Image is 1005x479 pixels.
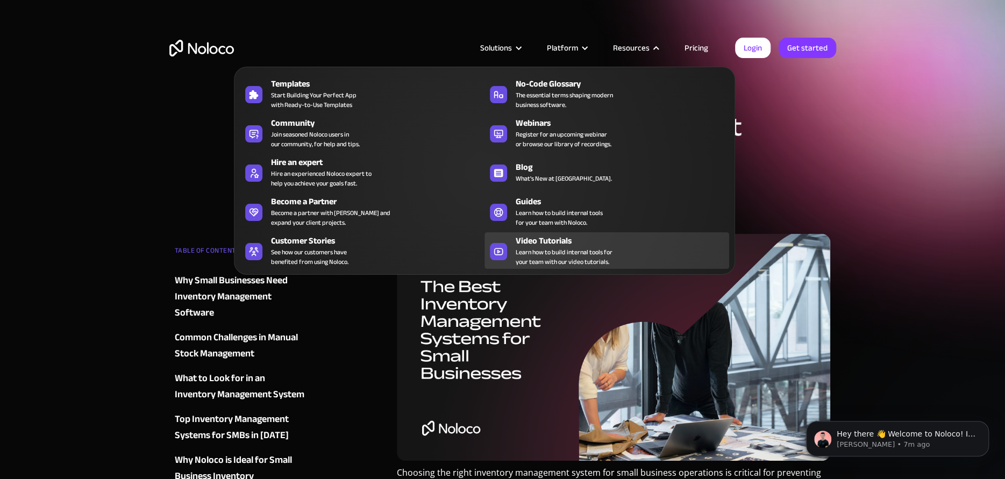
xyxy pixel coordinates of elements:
div: Become a Partner [271,195,489,208]
div: Solutions [467,41,533,55]
div: Hire an experienced Noloco expert to help you achieve your goals fast. [271,169,372,188]
span: Start Building Your Perfect App with Ready-to-Use Templates [271,90,357,110]
div: Guides [516,195,734,208]
div: TABLE OF CONTENT [175,242,305,264]
a: GuidesLearn how to build internal toolsfor your team with Noloco. [484,193,729,230]
a: Top Inventory Management Systems for SMBs in [DATE] [175,411,305,444]
div: Platform [547,41,578,55]
a: Become a PartnerBecome a partner with [PERSON_NAME] andexpand your client projects. [240,193,484,230]
a: What to Look for in an Inventory Management System [175,370,305,403]
span: Join seasoned Noloco users in our community, for help and tips. [271,130,360,149]
span: Learn how to build internal tools for your team with our video tutorials. [516,247,612,267]
a: No-Code GlossaryThe essential terms shaping modernbusiness software. [484,75,729,112]
div: Customer Stories [271,234,489,247]
div: Solutions [480,41,512,55]
a: Common Challenges in Manual Stock Management [175,330,305,362]
a: Pricing [671,41,722,55]
div: Video Tutorials [516,234,734,247]
a: CommunityJoin seasoned Noloco users inour community, for help and tips. [240,115,484,151]
img: The Best Inventory Management Systems for Small Businesses [397,234,831,461]
a: Hire an expertHire an experienced Noloco expert tohelp you achieve your goals fast. [240,154,484,190]
div: Community [271,117,489,130]
div: No-Code Glossary [516,77,734,90]
a: WebinarsRegister for an upcoming webinaror browse our library of recordings. [484,115,729,151]
div: Templates [271,77,489,90]
a: Why Small Businesses Need Inventory Management Software [175,273,305,321]
a: BlogWhat's New at [GEOGRAPHIC_DATA]. [484,154,729,190]
a: TemplatesStart Building Your Perfect Appwith Ready-to-Use Templates [240,75,484,112]
span: The essential terms shaping modern business software. [516,90,613,110]
div: Become a partner with [PERSON_NAME] and expand your client projects. [271,208,390,227]
a: Login [735,38,771,58]
a: Video TutorialsLearn how to build internal tools foryour team with our video tutorials. [484,232,729,269]
span: See how our customers have benefited from using Noloco. [271,247,348,267]
nav: Resources [234,52,735,275]
a: home [169,40,234,56]
a: Customer StoriesSee how our customers havebenefited from using Noloco. [240,232,484,269]
span: Learn how to build internal tools for your team with Noloco. [516,208,603,227]
div: Resources [613,41,650,55]
iframe: Intercom notifications message [790,398,1005,474]
span: What's New at [GEOGRAPHIC_DATA]. [516,174,612,183]
div: Hire an expert [271,156,489,169]
div: Webinars [516,117,734,130]
span: Register for an upcoming webinar or browse our library of recordings. [516,130,611,149]
a: Get started [779,38,836,58]
div: Resources [600,41,671,55]
div: Platform [533,41,600,55]
div: Blog [516,161,734,174]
